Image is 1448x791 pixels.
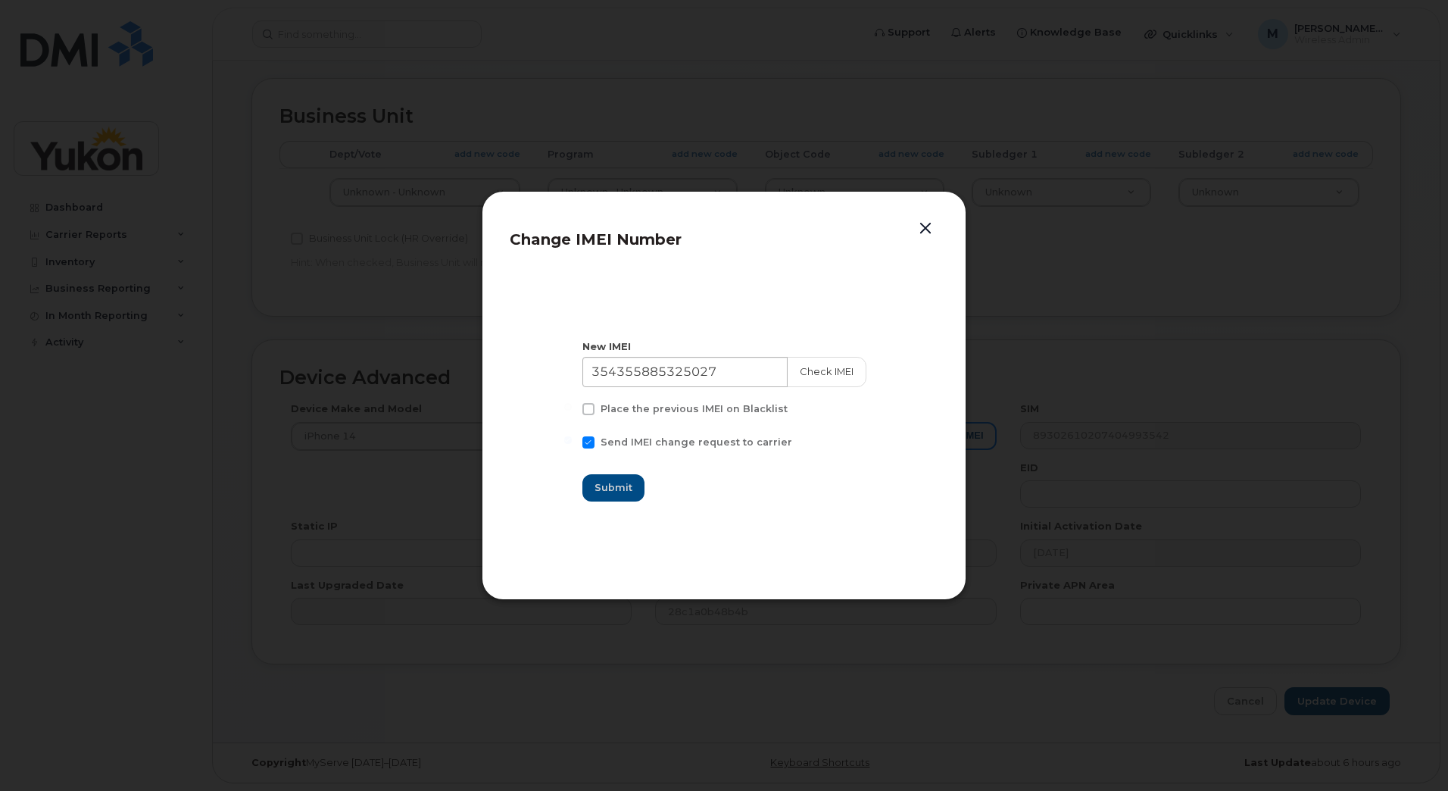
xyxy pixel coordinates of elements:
[564,436,572,444] input: Send IMEI change request to carrier
[594,480,632,495] span: Submit
[787,357,866,387] button: Check IMEI
[582,474,644,502] button: Submit
[510,230,682,249] span: Change IMEI Number
[564,403,572,411] input: Place the previous IMEI on Blacklist
[582,339,866,354] div: New IMEI
[601,436,792,448] span: Send IMEI change request to carrier
[601,403,788,414] span: Place the previous IMEI on Blacklist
